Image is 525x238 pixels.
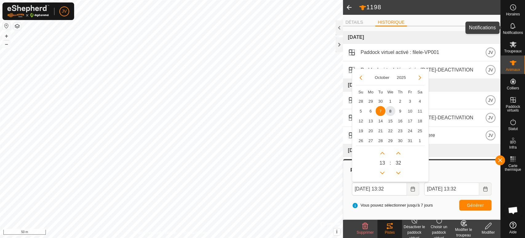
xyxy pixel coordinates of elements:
[503,31,523,35] span: Notifications
[356,126,366,136] td: 19
[467,203,484,208] span: Générer
[372,74,392,81] button: Choose Month
[424,176,491,183] label: À
[395,96,405,106] td: 2
[395,106,405,116] td: 9
[352,69,429,182] div: Choose Date
[348,82,364,88] span: [DATE]
[361,66,473,74] span: Paddock virtuel désactivé : [DATE]-DEACTIVATION
[393,168,403,178] p-button: Previous Minute
[385,116,395,126] td: 15
[488,97,493,104] span: JV
[375,19,407,27] li: HISTORIQUE
[366,116,376,126] td: 13
[361,49,439,56] span: Paddock virtuel activé : filele-VP001
[376,116,385,126] td: 14
[395,126,405,136] td: 23
[349,166,494,174] div: Pistes
[415,96,425,106] td: 4
[390,159,391,167] span: :
[385,96,395,106] td: 1
[501,219,525,236] a: Aide
[415,106,425,116] td: 11
[3,32,10,40] button: +
[415,126,425,136] td: 25
[368,90,373,94] span: Mo
[376,126,385,136] td: 21
[408,90,412,94] span: Fr
[376,106,385,116] td: 7
[504,49,522,53] span: Troupeaux
[377,230,402,235] div: Pistes
[366,136,376,146] td: 27
[377,168,387,178] p-button: Previous Hour
[348,35,364,40] span: [DATE]
[352,202,433,208] span: Vous pouvez sélectionner jusqu'à 7 jours
[356,73,366,83] button: Previous Month
[504,201,522,220] div: Open chat
[333,228,340,235] button: i
[62,8,67,14] span: JV
[396,159,401,167] span: 32
[509,230,516,234] span: Aide
[3,22,10,30] button: Réinitialiser la carte
[415,116,425,126] td: 18
[509,146,516,149] span: Infra
[385,126,395,136] td: 22
[502,164,523,171] span: Carte thermique
[415,136,425,146] td: 1
[488,67,493,73] span: JV
[405,136,415,146] span: 31
[377,148,387,158] p-button: Next Hour
[356,116,366,126] td: 12
[407,183,419,195] button: Choose Date
[376,96,385,106] td: 30
[359,3,500,11] h2: 1198
[476,230,500,235] div: Modifier
[14,23,21,30] button: Couches de carte
[395,136,405,146] td: 30
[336,229,337,234] span: i
[394,74,408,81] button: Choose Year
[356,96,366,106] td: 28
[506,68,520,72] span: Animaux
[356,136,366,146] td: 26
[378,90,383,94] span: Tu
[376,136,385,146] td: 28
[502,105,523,112] span: Paddock virtuels
[3,40,10,48] button: –
[405,106,415,116] td: 10
[507,86,519,90] span: Colliers
[393,148,403,158] p-button: Next Minute
[387,90,393,94] span: We
[385,136,395,146] td: 29
[385,106,395,116] span: 8
[405,96,415,106] td: 3
[405,116,415,126] td: 17
[7,5,49,18] img: Logo Gallagher
[343,19,365,26] li: DÉTAILS
[366,96,376,106] td: 29
[488,114,493,121] span: JV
